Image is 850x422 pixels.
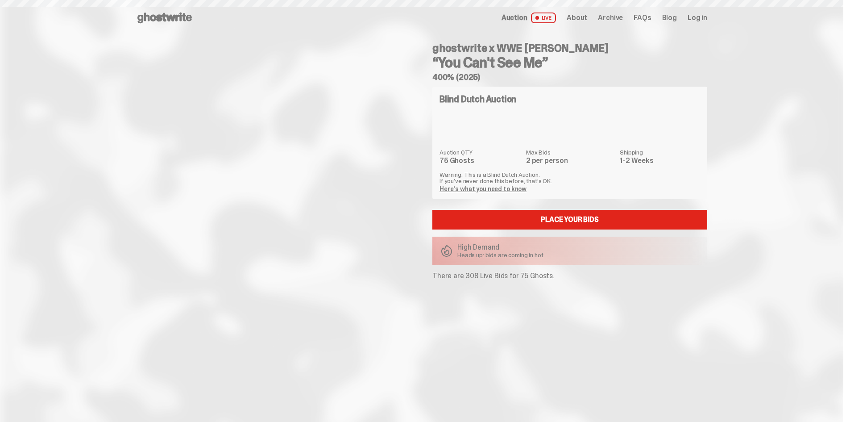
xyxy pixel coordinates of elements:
[526,157,614,164] dd: 2 per person
[432,73,707,81] h5: 400% (2025)
[432,43,707,54] h4: ghostwrite x WWE [PERSON_NAME]
[440,95,516,104] h4: Blind Dutch Auction
[440,149,521,155] dt: Auction QTY
[688,14,707,21] a: Log in
[502,14,527,21] span: Auction
[432,210,707,230] a: Place your Bids
[432,272,707,280] p: There are 308 Live Bids for 75 Ghosts.
[502,13,556,23] a: Auction LIVE
[440,157,521,164] dd: 75 Ghosts
[432,55,707,70] h3: “You Can't See Me”
[634,14,651,21] a: FAQs
[531,13,556,23] span: LIVE
[440,171,700,184] p: Warning: This is a Blind Dutch Auction. If you’ve never done this before, that’s OK.
[526,149,614,155] dt: Max Bids
[620,149,700,155] dt: Shipping
[620,157,700,164] dd: 1-2 Weeks
[457,252,543,258] p: Heads up: bids are coming in hot
[662,14,677,21] a: Blog
[567,14,587,21] a: About
[440,185,527,193] a: Here's what you need to know
[598,14,623,21] a: Archive
[457,244,543,251] p: High Demand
